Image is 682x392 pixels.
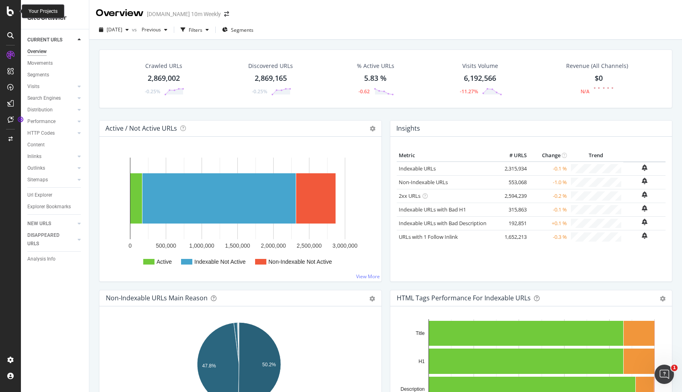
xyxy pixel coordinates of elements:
[418,359,425,364] text: H1
[17,116,24,123] div: Tooltip anchor
[566,62,628,70] span: Revenue (All Channels)
[529,189,569,203] td: -0.2 %
[529,162,569,176] td: -0.1 %
[27,176,48,184] div: Sitemaps
[194,259,246,265] text: Indexable Not Active
[399,220,486,227] a: Indexable URLs with Bad Description
[364,73,387,84] div: 5.83 %
[105,123,177,134] h4: Active / Not Active URLs
[642,205,647,211] div: bell-plus
[255,73,287,84] div: 2,869,165
[497,189,529,203] td: 2,594,239
[202,363,216,369] text: 47.8%
[399,233,458,240] a: URLs with 1 Follow Inlink
[370,126,375,131] i: Options
[671,365,678,371] span: 1
[27,164,75,172] a: Outlinks
[399,206,466,213] a: Indexable URLs with Bad H1
[107,26,122,33] span: 2025 Aug. 8th
[462,62,498,70] div: Visits Volume
[262,362,276,367] text: 50.2%
[27,152,41,161] div: Inlinks
[147,10,221,18] div: [DOMAIN_NAME] 10m Weekly
[138,26,161,33] span: Previous
[297,242,321,249] text: 2,500,000
[497,230,529,244] td: 1,652,213
[27,152,75,161] a: Inlinks
[27,82,39,91] div: Visits
[132,26,138,33] span: vs
[642,219,647,225] div: bell-plus
[464,73,496,84] div: 6,192,566
[460,88,478,95] div: -11.27%
[27,94,75,103] a: Search Engines
[27,59,53,68] div: Movements
[224,11,229,17] div: arrow-right-arrow-left
[189,27,202,33] div: Filters
[357,62,394,70] div: % Active URLs
[27,164,45,172] div: Outlinks
[96,6,144,20] div: Overview
[248,62,293,70] div: Discovered URLs
[27,94,61,103] div: Search Engines
[497,150,529,162] th: # URLS
[497,203,529,216] td: 315,863
[27,203,83,211] a: Explorer Bookmarks
[356,273,380,280] a: View More
[27,191,52,199] div: Url Explorer
[27,220,51,228] div: NEW URLS
[27,129,55,138] div: HTTP Codes
[529,175,569,189] td: -1.0 %
[332,242,357,249] text: 3,000,000
[27,255,83,263] a: Analysis Info
[529,150,569,162] th: Change
[252,88,267,95] div: -0.25%
[129,242,132,249] text: 0
[138,23,171,36] button: Previous
[96,23,132,36] button: [DATE]
[497,216,529,230] td: 192,851
[145,88,160,95] div: -0.25%
[106,294,208,302] div: Non-Indexable URLs Main Reason
[189,242,214,249] text: 1,000,000
[399,165,436,172] a: Indexable URLs
[27,203,71,211] div: Explorer Bookmarks
[106,150,375,275] svg: A chart.
[231,27,253,33] span: Segments
[529,230,569,244] td: -0.3 %
[27,47,47,56] div: Overview
[27,47,83,56] a: Overview
[27,71,49,79] div: Segments
[148,73,180,84] div: 2,869,002
[396,123,420,134] h4: Insights
[27,106,75,114] a: Distribution
[27,82,75,91] a: Visits
[399,179,448,186] a: Non-Indexable URLs
[416,330,425,336] text: Title
[642,191,647,198] div: bell-plus
[29,8,58,15] div: Your Projects
[27,231,75,248] a: DISAPPEARED URLS
[27,71,83,79] a: Segments
[177,23,212,36] button: Filters
[27,141,83,149] a: Content
[400,386,424,392] text: Description
[219,23,257,36] button: Segments
[369,296,375,302] div: gear
[642,164,647,171] div: bell-plus
[27,129,75,138] a: HTTP Codes
[595,73,603,83] span: $0
[569,150,623,162] th: Trend
[156,242,176,249] text: 500,000
[399,192,420,199] a: 2xx URLs
[27,191,83,199] a: Url Explorer
[27,117,75,126] a: Performance
[157,259,172,265] text: Active
[359,88,370,95] div: -0.62
[642,178,647,184] div: bell-plus
[660,296,666,302] div: gear
[27,220,75,228] a: NEW URLS
[27,59,83,68] a: Movements
[27,117,56,126] div: Performance
[261,242,286,249] text: 2,000,000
